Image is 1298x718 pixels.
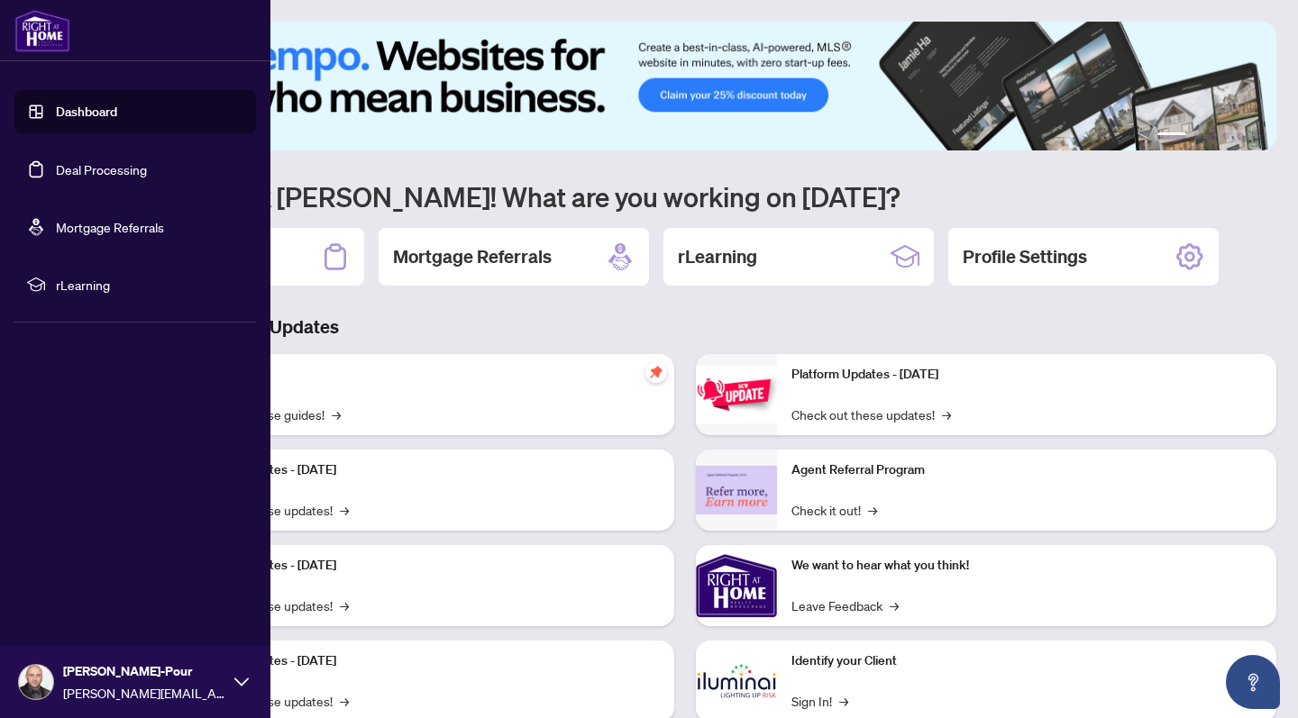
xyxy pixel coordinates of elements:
a: Leave Feedback→ [791,595,899,615]
h2: Mortgage Referrals [393,244,552,269]
a: Deal Processing [56,161,147,177]
a: Sign In!→ [791,691,848,711]
span: pushpin [645,361,667,383]
p: Platform Updates - [DATE] [189,556,660,576]
span: [PERSON_NAME]-Pour [63,661,225,681]
span: rLearning [56,275,243,295]
span: → [868,500,877,520]
img: Profile Icon [19,665,53,699]
a: Mortgage Referrals [56,219,164,235]
button: 1 [1157,132,1186,140]
h1: Welcome back [PERSON_NAME]! What are you working on [DATE]? [94,179,1276,214]
button: 5 [1237,132,1244,140]
p: Platform Updates - [DATE] [189,460,660,480]
span: → [340,595,349,615]
button: Open asap [1226,655,1280,709]
img: We want to hear what you think! [696,545,777,626]
a: Dashboard [56,104,117,120]
span: → [332,404,341,424]
button: 2 [1193,132,1201,140]
h2: Profile Settings [963,244,1087,269]
h3: Brokerage & Industry Updates [94,314,1276,340]
img: Slide 0 [94,22,1276,150]
img: logo [14,9,70,52]
button: 6 [1251,132,1258,140]
p: Platform Updates - [DATE] [189,651,660,671]
a: Check out these updates!→ [791,404,951,424]
p: Platform Updates - [DATE] [791,365,1262,385]
button: 4 [1222,132,1229,140]
p: We want to hear what you think! [791,556,1262,576]
img: Agent Referral Program [696,466,777,515]
span: → [340,691,349,711]
button: 3 [1208,132,1215,140]
span: [PERSON_NAME][EMAIL_ADDRESS][DOMAIN_NAME] [63,683,225,703]
span: → [890,595,899,615]
a: Check it out!→ [791,500,877,520]
img: Platform Updates - June 23, 2025 [696,366,777,423]
h2: rLearning [678,244,757,269]
span: → [942,404,951,424]
p: Agent Referral Program [791,460,1262,480]
span: → [839,691,848,711]
span: → [340,500,349,520]
p: Identify your Client [791,651,1262,671]
p: Self-Help [189,365,660,385]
